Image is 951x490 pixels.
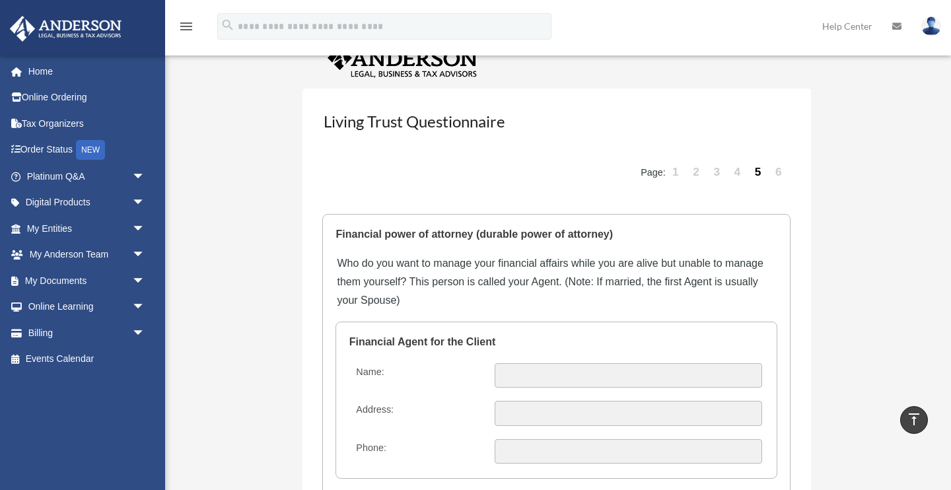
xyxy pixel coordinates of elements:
[708,153,726,192] a: 3
[76,140,105,160] div: NEW
[9,163,165,190] a: Platinum Q&Aarrow_drop_down
[728,153,747,192] a: 4
[9,294,165,320] a: Online Learningarrow_drop_down
[351,439,485,464] label: Phone:
[351,363,485,388] label: Name:
[349,322,764,362] legend: Financial Agent for the Client
[769,153,788,192] a: 6
[335,215,777,254] legend: Financial power of attorney (durable power of attorney)
[749,153,767,192] a: 5
[132,320,158,347] span: arrow_drop_down
[9,215,165,242] a: My Entitiesarrow_drop_down
[921,17,941,36] img: User Pic
[641,167,666,178] span: Page:
[9,85,165,111] a: Online Ordering
[9,320,165,346] a: Billingarrow_drop_down
[132,215,158,242] span: arrow_drop_down
[132,163,158,190] span: arrow_drop_down
[687,153,706,192] a: 2
[9,58,165,85] a: Home
[178,23,194,34] a: menu
[132,242,158,269] span: arrow_drop_down
[132,190,158,217] span: arrow_drop_down
[9,346,165,372] a: Events Calendar
[9,137,165,164] a: Order StatusNEW
[9,267,165,294] a: My Documentsarrow_drop_down
[9,110,165,137] a: Tax Organizers
[9,190,165,216] a: Digital Productsarrow_drop_down
[221,18,235,32] i: search
[132,267,158,295] span: arrow_drop_down
[178,18,194,34] i: menu
[337,216,775,310] p: Who do you want to manage your financial affairs while you are alive but unable to manage them yo...
[132,294,158,321] span: arrow_drop_down
[6,16,125,42] img: Anderson Advisors Platinum Portal
[351,401,485,426] label: Address:
[9,242,165,268] a: My Anderson Teamarrow_drop_down
[906,411,922,427] i: vertical_align_top
[322,109,790,142] h3: Living Trust Questionnaire
[666,153,685,192] a: 1
[900,406,928,434] a: vertical_align_top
